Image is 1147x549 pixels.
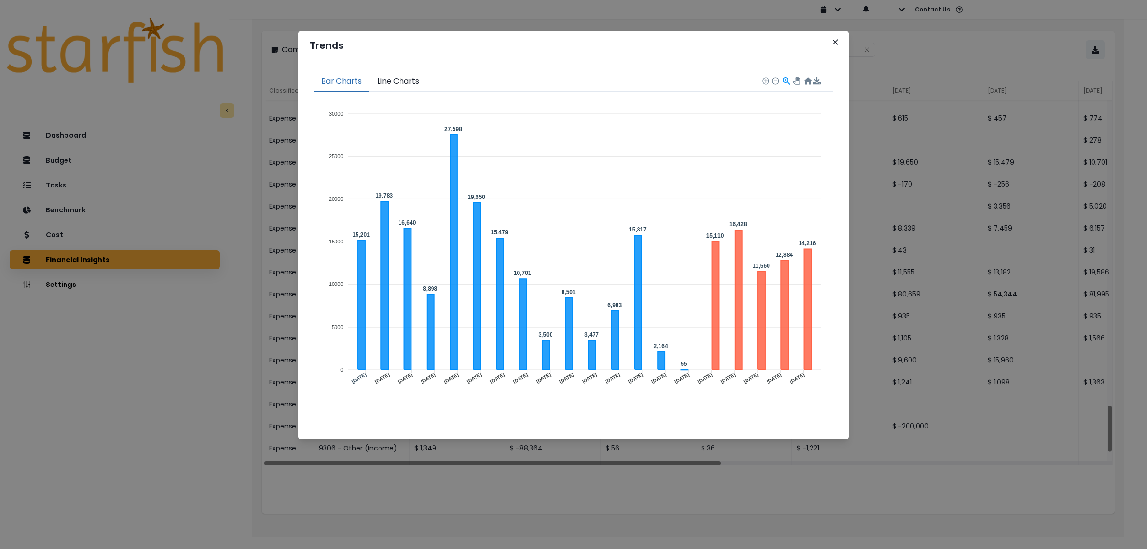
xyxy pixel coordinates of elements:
[369,72,427,92] button: Line Charts
[420,372,436,384] tspan: [DATE]
[558,372,574,384] tspan: [DATE]
[673,372,690,384] tspan: [DATE]
[828,34,843,50] button: Close
[803,77,812,85] div: Reset Zoom
[581,372,597,384] tspan: [DATE]
[340,367,343,373] tspan: 0
[535,372,552,384] tspan: [DATE]
[720,372,736,384] tspan: [DATE]
[314,72,369,92] button: Bar Charts
[298,31,849,60] header: Trends
[628,372,644,384] tspan: [DATE]
[329,239,344,244] tspan: 15000
[374,372,390,384] tspan: [DATE]
[397,372,413,384] tspan: [DATE]
[782,77,790,85] div: Selection Zoom
[443,372,459,384] tspan: [DATE]
[793,77,799,83] div: Panning
[813,77,821,85] img: download-solid.76f27b67513bc6e4b1a02da61d3a2511.svg
[766,372,782,384] tspan: [DATE]
[329,196,344,202] tspan: 20000
[743,372,759,384] tspan: [DATE]
[329,111,344,117] tspan: 30000
[771,77,778,84] div: Zoom Out
[351,372,367,384] tspan: [DATE]
[605,372,621,384] tspan: [DATE]
[813,77,821,85] div: Menu
[789,372,805,384] tspan: [DATE]
[489,372,506,384] tspan: [DATE]
[332,324,343,330] tspan: 5000
[329,154,344,159] tspan: 25000
[650,372,667,384] tspan: [DATE]
[512,372,529,384] tspan: [DATE]
[697,372,713,384] tspan: [DATE]
[329,281,344,287] tspan: 10000
[762,77,768,84] div: Zoom In
[466,372,482,384] tspan: [DATE]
